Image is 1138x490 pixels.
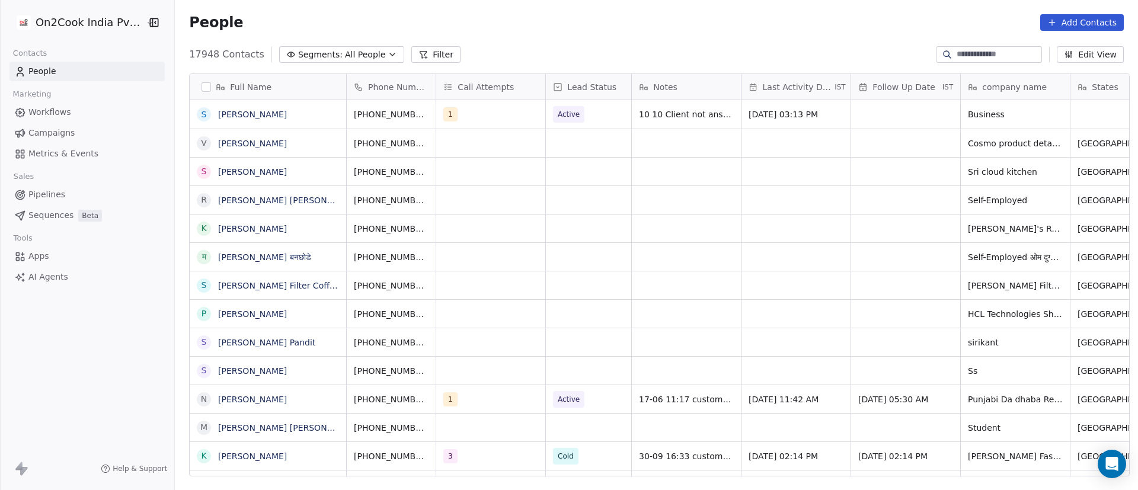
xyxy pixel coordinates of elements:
span: Call Attempts [458,81,514,93]
span: company name [982,81,1047,93]
button: Add Contacts [1040,14,1124,31]
a: Workflows [9,103,165,122]
span: IST [835,82,846,92]
span: 1 [443,392,458,406]
span: 3 [443,449,458,463]
span: [PHONE_NUMBER] [354,194,429,206]
div: V [202,137,207,149]
span: 17948 Contacts [189,47,264,62]
span: [DATE] 02:14 PM [749,450,843,462]
a: SequencesBeta [9,206,165,225]
div: K [202,222,207,235]
span: Marketing [8,85,56,103]
div: Last Activity DateIST [741,74,851,100]
div: Lead Status [546,74,631,100]
a: Campaigns [9,123,165,143]
div: Phone Number [347,74,436,100]
span: [PERSON_NAME] Fashion [968,450,1063,462]
span: [DATE] 03:13 PM [749,108,843,120]
span: Tools [8,229,37,247]
span: Last Activity Date [763,81,833,93]
span: Sri cloud kitchen [968,166,1063,178]
a: Metrics & Events [9,144,165,164]
div: S [202,336,207,348]
div: K [202,450,207,462]
span: Sequences [28,209,73,222]
div: Notes [632,74,741,100]
span: Business [968,108,1063,120]
span: Cosmo product detailing [968,137,1063,149]
span: 30-09 16:33 customer is not interested right now hang up the call 03-09 13:18 customer didnt pick... [639,450,734,462]
span: [PHONE_NUMBER] [354,108,429,120]
span: All People [345,49,385,61]
a: Apps [9,246,165,266]
div: Follow Up DateIST [851,74,960,100]
a: [PERSON_NAME] [PERSON_NAME] [218,423,359,433]
span: States [1092,81,1118,93]
span: [DATE] 05:30 AM [858,393,953,405]
span: Pipelines [28,188,65,201]
div: S [202,108,207,121]
span: Workflows [28,106,71,119]
div: company name [961,74,1070,100]
a: Pipelines [9,185,165,204]
span: [DATE] 11:42 AM [749,393,843,405]
div: म [202,251,206,263]
button: On2Cook India Pvt. Ltd. [14,12,138,33]
a: AI Agents [9,267,165,287]
span: IST [942,82,954,92]
a: [PERSON_NAME] Pandit [218,338,315,347]
a: [PERSON_NAME] [218,395,287,404]
span: [PHONE_NUMBER] [354,365,429,377]
a: [PERSON_NAME] [218,139,287,148]
span: Self-Employed ओम दुग्धालय स्वीट [968,251,1063,263]
div: R [201,194,207,206]
div: M [200,421,207,434]
span: Ss [968,365,1063,377]
span: Apps [28,250,49,262]
a: Help & Support [101,464,167,473]
div: grid [190,100,347,477]
span: Cold [558,450,574,462]
a: [PERSON_NAME] [218,167,287,177]
span: [PHONE_NUMBER] [354,166,429,178]
span: [PHONE_NUMBER] [354,450,429,462]
span: [DATE] 02:14 PM [858,450,953,462]
span: 17-06 11:17 customer is saying he is currently busy in some work first of all told me to share br... [639,393,734,405]
span: [PHONE_NUMBER] [354,422,429,434]
span: [PHONE_NUMBER] [354,251,429,263]
span: People [189,14,243,31]
a: [PERSON_NAME] [218,110,287,119]
span: [PERSON_NAME] Filter Coffee House [968,280,1063,292]
span: HCL Technologies Sholinganallur [968,308,1063,320]
span: Active [558,108,580,120]
span: 1 [443,107,458,121]
span: [PHONE_NUMBER] [354,337,429,348]
div: S [202,165,207,178]
span: Metrics & Events [28,148,98,160]
span: [PHONE_NUMBER] [354,308,429,320]
div: N [201,393,207,405]
span: 10 10 Client not answering calls WA Sent 01-07 15:12 client have 1 sweet shop and catering busine... [639,108,734,120]
span: Phone Number [368,81,429,93]
span: Beta [78,210,102,222]
div: Call Attempts [436,74,545,100]
span: People [28,65,56,78]
span: Punjabi Da dhaba Restaurant [968,393,1063,405]
a: [PERSON_NAME] बनछोडे [218,252,311,262]
span: Active [558,393,580,405]
div: S [202,364,207,377]
span: Notes [653,81,677,93]
span: On2Cook India Pvt. Ltd. [36,15,143,30]
div: Full Name [190,74,346,100]
button: Filter [411,46,461,63]
a: [PERSON_NAME] [218,224,287,233]
span: [PERSON_NAME]'s Rasoi [968,223,1063,235]
a: [PERSON_NAME] [218,366,287,376]
span: Contacts [8,44,52,62]
span: [PHONE_NUMBER] [354,393,429,405]
span: Lead Status [567,81,616,93]
span: [PHONE_NUMBER] [354,223,429,235]
span: Help & Support [113,464,167,473]
span: sirikant [968,337,1063,348]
